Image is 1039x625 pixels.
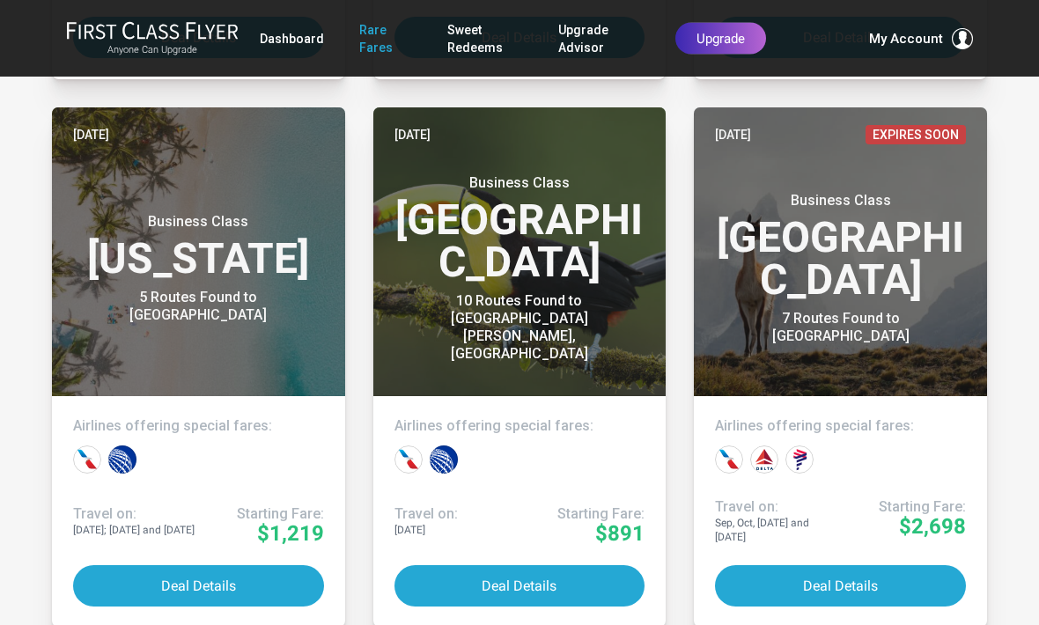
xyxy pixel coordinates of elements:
[430,446,458,474] div: United
[715,566,966,607] button: Deal Details
[869,28,943,49] span: My Account
[409,175,630,193] small: Business Class
[73,566,324,607] button: Deal Details
[731,311,951,346] div: 7 Routes Found to [GEOGRAPHIC_DATA]
[88,214,308,232] small: Business Class
[869,28,973,49] button: My Account
[750,446,778,474] div: Delta Airlines
[715,446,743,474] div: American Airlines
[73,446,101,474] div: American Airlines
[731,193,951,210] small: Business Class
[108,446,136,474] div: United
[66,21,239,56] a: First Class FlyerAnyone Can Upgrade
[394,418,645,436] h4: Airlines offering special fares:
[359,14,412,63] a: Rare Fares
[715,193,966,302] h3: [GEOGRAPHIC_DATA]
[260,23,324,55] a: Dashboard
[394,566,645,607] button: Deal Details
[88,290,308,325] div: 5 Routes Found to [GEOGRAPHIC_DATA]
[66,44,239,56] small: Anyone Can Upgrade
[715,126,751,145] time: [DATE]
[675,23,766,55] a: Upgrade
[558,14,640,63] a: Upgrade Advisor
[73,418,324,436] h4: Airlines offering special fares:
[785,446,814,474] div: LATAM
[866,126,966,145] span: Expires Soon
[73,126,109,145] time: [DATE]
[447,14,524,63] a: Sweet Redeems
[394,175,645,284] h3: [GEOGRAPHIC_DATA]
[73,214,324,281] h3: [US_STATE]
[394,126,431,145] time: [DATE]
[409,293,630,364] div: 10 Routes Found to [GEOGRAPHIC_DATA][PERSON_NAME], [GEOGRAPHIC_DATA]
[394,446,423,474] div: American Airlines
[715,418,966,436] h4: Airlines offering special fares:
[66,21,239,40] img: First Class Flyer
